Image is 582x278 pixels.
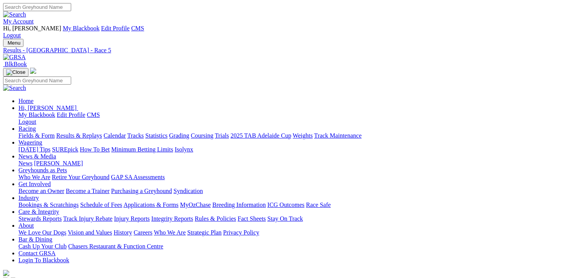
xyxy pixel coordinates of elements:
img: logo-grsa-white.png [30,68,36,74]
a: Weights [293,132,313,139]
a: About [18,222,34,229]
div: News & Media [18,160,579,167]
a: Trials [215,132,229,139]
a: Privacy Policy [223,229,259,236]
a: Login To Blackbook [18,257,69,263]
a: Calendar [103,132,126,139]
a: Become a Trainer [66,188,110,194]
a: Schedule of Fees [80,201,122,208]
a: Strategic Plan [187,229,222,236]
a: Become an Owner [18,188,64,194]
img: Search [3,85,26,92]
button: Toggle navigation [3,39,23,47]
a: Minimum Betting Limits [111,146,173,153]
a: BlkBook [3,61,27,67]
a: Syndication [173,188,203,194]
a: Cash Up Your Club [18,243,67,250]
div: Care & Integrity [18,215,579,222]
input: Search [3,3,71,11]
div: Industry [18,201,579,208]
a: [PERSON_NAME] [34,160,83,166]
a: Industry [18,195,39,201]
div: About [18,229,579,236]
a: Logout [18,118,36,125]
a: Racing [18,125,36,132]
a: Applications & Forms [123,201,178,208]
input: Search [3,77,71,85]
span: BlkBook [5,61,27,67]
a: Integrity Reports [151,215,193,222]
div: Wagering [18,146,579,153]
a: Stay On Track [267,215,303,222]
a: Retire Your Greyhound [52,174,110,180]
a: Tracks [127,132,144,139]
a: Chasers Restaurant & Function Centre [68,243,163,250]
a: Track Maintenance [314,132,362,139]
div: Get Involved [18,188,579,195]
a: [DATE] Tips [18,146,50,153]
a: Injury Reports [114,215,150,222]
a: News & Media [18,153,56,160]
img: Close [6,69,25,75]
img: Search [3,11,26,18]
a: Logout [3,32,21,38]
a: My Blackbook [18,112,55,118]
a: Contact GRSA [18,250,55,256]
a: CMS [131,25,144,32]
a: Isolynx [175,146,193,153]
a: ICG Outcomes [267,201,304,208]
div: Bar & Dining [18,243,579,250]
span: Hi, [PERSON_NAME] [3,25,61,32]
a: Edit Profile [101,25,130,32]
div: Greyhounds as Pets [18,174,579,181]
a: GAP SA Assessments [111,174,165,180]
a: Bar & Dining [18,236,52,243]
a: Who We Are [154,229,186,236]
div: Hi, [PERSON_NAME] [18,112,579,125]
a: Fact Sheets [238,215,266,222]
button: Toggle navigation [3,68,28,77]
a: Hi, [PERSON_NAME] [18,105,78,111]
a: Greyhounds as Pets [18,167,67,173]
a: SUREpick [52,146,78,153]
a: Rules & Policies [195,215,236,222]
a: Edit Profile [57,112,85,118]
a: Track Injury Rebate [63,215,112,222]
a: History [113,229,132,236]
a: My Account [3,18,34,25]
span: Menu [8,40,20,46]
a: Statistics [145,132,168,139]
a: Get Involved [18,181,51,187]
a: Bookings & Scratchings [18,201,78,208]
a: Grading [169,132,189,139]
a: Coursing [191,132,213,139]
div: Racing [18,132,579,139]
a: My Blackbook [63,25,100,32]
a: Vision and Values [68,229,112,236]
a: CMS [87,112,100,118]
a: Care & Integrity [18,208,59,215]
a: Home [18,98,33,104]
span: Hi, [PERSON_NAME] [18,105,77,111]
img: GRSA [3,54,26,61]
a: Fields & Form [18,132,55,139]
a: Careers [133,229,152,236]
a: 2025 TAB Adelaide Cup [230,132,291,139]
a: News [18,160,32,166]
a: Purchasing a Greyhound [111,188,172,194]
a: Who We Are [18,174,50,180]
div: My Account [3,25,579,39]
a: Stewards Reports [18,215,62,222]
a: Race Safe [306,201,330,208]
a: Results & Replays [56,132,102,139]
img: logo-grsa-white.png [3,270,9,276]
a: We Love Our Dogs [18,229,66,236]
a: How To Bet [80,146,110,153]
a: Breeding Information [212,201,266,208]
a: Wagering [18,139,42,146]
a: MyOzChase [180,201,211,208]
a: Results - [GEOGRAPHIC_DATA] - Race 5 [3,47,579,54]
